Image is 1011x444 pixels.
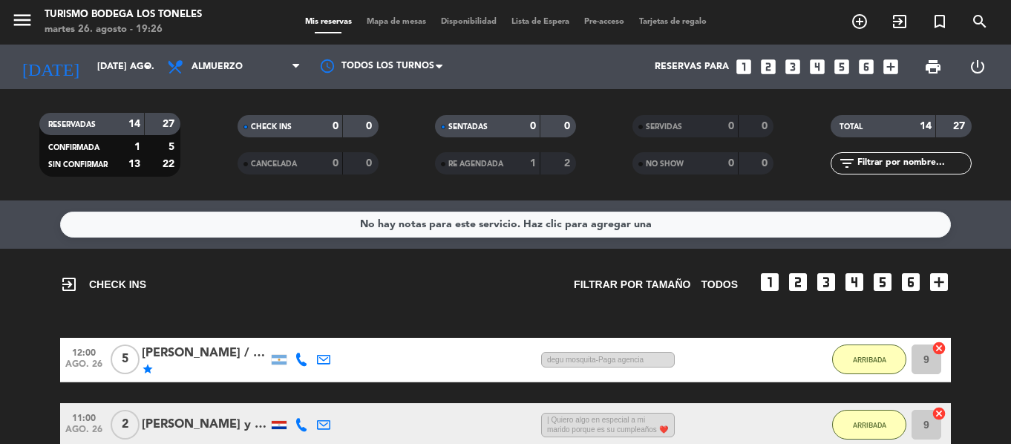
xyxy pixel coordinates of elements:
[138,58,156,76] i: arrow_drop_down
[541,352,675,368] span: degu mosquita-Paga agencia
[359,18,433,26] span: Mapa de mesas
[448,123,488,131] span: SENTADAS
[111,345,140,374] span: 5
[728,121,734,131] strong: 0
[530,121,536,131] strong: 0
[786,270,810,294] i: looks_two
[758,270,782,294] i: looks_one
[251,160,297,168] span: CANCELADA
[192,62,243,72] span: Almuerzo
[11,9,33,31] i: menu
[65,343,102,360] span: 12:00
[142,363,154,375] i: star
[762,121,770,131] strong: 0
[759,57,778,76] i: looks_two
[48,161,108,169] span: SIN CONFIRMAR
[971,13,989,30] i: search
[65,408,102,425] span: 11:00
[564,158,573,169] strong: 2
[366,121,375,131] strong: 0
[48,144,99,151] span: CONFIRMADA
[932,341,946,356] i: cancel
[333,121,338,131] strong: 0
[577,18,632,26] span: Pre-acceso
[899,270,923,294] i: looks_6
[111,410,140,440] span: 2
[163,159,177,169] strong: 22
[881,57,900,76] i: add_box
[333,158,338,169] strong: 0
[932,406,946,421] i: cancel
[298,18,359,26] span: Mis reservas
[45,7,202,22] div: Turismo Bodega Los Toneles
[128,119,140,129] strong: 14
[920,121,932,131] strong: 14
[891,13,909,30] i: exit_to_app
[48,121,96,128] span: RESERVADAS
[60,275,146,293] span: CHECK INS
[65,359,102,376] span: ago. 26
[45,22,202,37] div: martes 26. agosto - 19:26
[969,58,987,76] i: power_settings_new
[832,410,906,440] button: ARRIBADA
[646,160,684,168] span: NO SHOW
[574,276,690,293] span: Filtrar por tamaño
[530,158,536,169] strong: 1
[851,13,868,30] i: add_circle_outline
[832,57,851,76] i: looks_5
[953,121,968,131] strong: 27
[955,45,1000,89] div: LOG OUT
[541,413,675,438] span: | Quiero algo en especial a mi marido porque es su cumpleaños ❤️
[832,345,906,374] button: ARRIBADA
[168,142,177,152] strong: 5
[853,421,886,429] span: ARRIBADA
[924,58,942,76] span: print
[842,270,866,294] i: looks_4
[142,415,268,434] div: [PERSON_NAME] y [PERSON_NAME]
[853,356,886,364] span: ARRIBADA
[927,270,951,294] i: add_box
[728,158,734,169] strong: 0
[163,119,177,129] strong: 27
[366,158,375,169] strong: 0
[856,155,971,172] input: Filtrar por nombre...
[251,123,292,131] span: CHECK INS
[734,57,753,76] i: looks_one
[65,425,102,442] span: ago. 26
[701,276,738,293] span: TODOS
[60,275,78,293] i: exit_to_app
[360,216,652,233] div: No hay notas para este servicio. Haz clic para agregar una
[504,18,577,26] span: Lista de Espera
[11,50,90,83] i: [DATE]
[433,18,504,26] span: Disponibilidad
[871,270,894,294] i: looks_5
[783,57,802,76] i: looks_3
[448,160,503,168] span: RE AGENDADA
[632,18,714,26] span: Tarjetas de regalo
[808,57,827,76] i: looks_4
[655,62,729,72] span: Reservas para
[857,57,876,76] i: looks_6
[840,123,863,131] span: TOTAL
[931,13,949,30] i: turned_in_not
[142,344,268,363] div: [PERSON_NAME] / Suntrip
[814,270,838,294] i: looks_3
[128,159,140,169] strong: 13
[646,123,682,131] span: SERVIDAS
[134,142,140,152] strong: 1
[11,9,33,36] button: menu
[762,158,770,169] strong: 0
[838,154,856,172] i: filter_list
[564,121,573,131] strong: 0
